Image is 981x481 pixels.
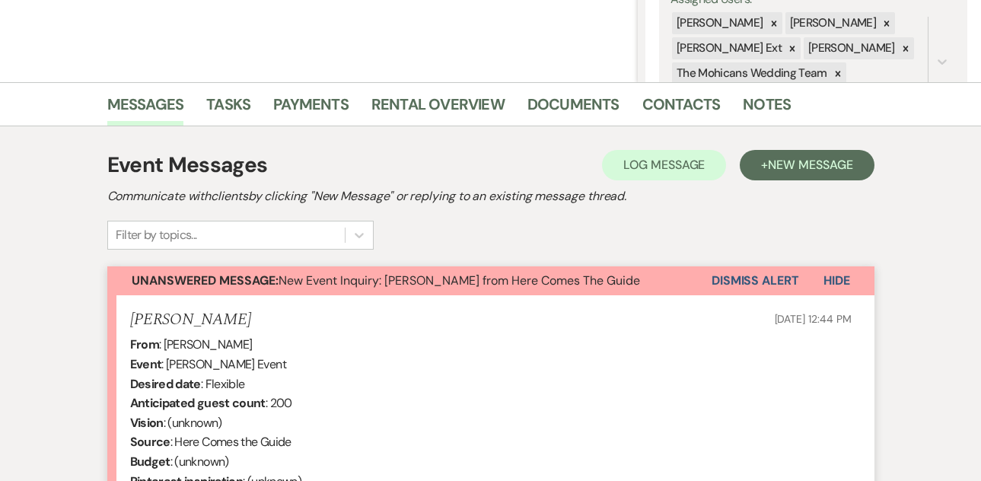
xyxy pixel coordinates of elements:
b: Event [130,356,162,372]
div: [PERSON_NAME] [785,12,879,34]
strong: Unanswered Message: [132,272,279,288]
div: Filter by topics... [116,226,197,244]
button: Unanswered Message:New Event Inquiry: [PERSON_NAME] from Here Comes The Guide [107,266,712,295]
a: Messages [107,92,184,126]
span: New Event Inquiry: [PERSON_NAME] from Here Comes The Guide [132,272,640,288]
span: Hide [823,272,850,288]
a: Notes [743,92,791,126]
a: Rental Overview [371,92,505,126]
b: Desired date [130,376,201,392]
button: +New Message [740,150,874,180]
b: Source [130,434,170,450]
div: [PERSON_NAME] [804,37,897,59]
a: Tasks [206,92,250,126]
h5: [PERSON_NAME] [130,311,251,330]
button: Dismiss Alert [712,266,799,295]
span: New Message [768,157,852,173]
h2: Communicate with clients by clicking "New Message" or replying to an existing message thread. [107,187,874,205]
b: From [130,336,159,352]
h1: Event Messages [107,149,268,181]
span: Log Message [623,157,705,173]
button: Log Message [602,150,726,180]
div: [PERSON_NAME] [672,12,766,34]
a: Payments [273,92,349,126]
b: Anticipated guest count [130,395,266,411]
div: The Mohicans Wedding Team [672,62,830,84]
button: Hide [799,266,874,295]
div: [PERSON_NAME] Ext [672,37,784,59]
a: Contacts [642,92,721,126]
b: Vision [130,415,164,431]
a: Documents [527,92,619,126]
b: Budget [130,454,170,470]
span: [DATE] 12:44 PM [775,312,852,326]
